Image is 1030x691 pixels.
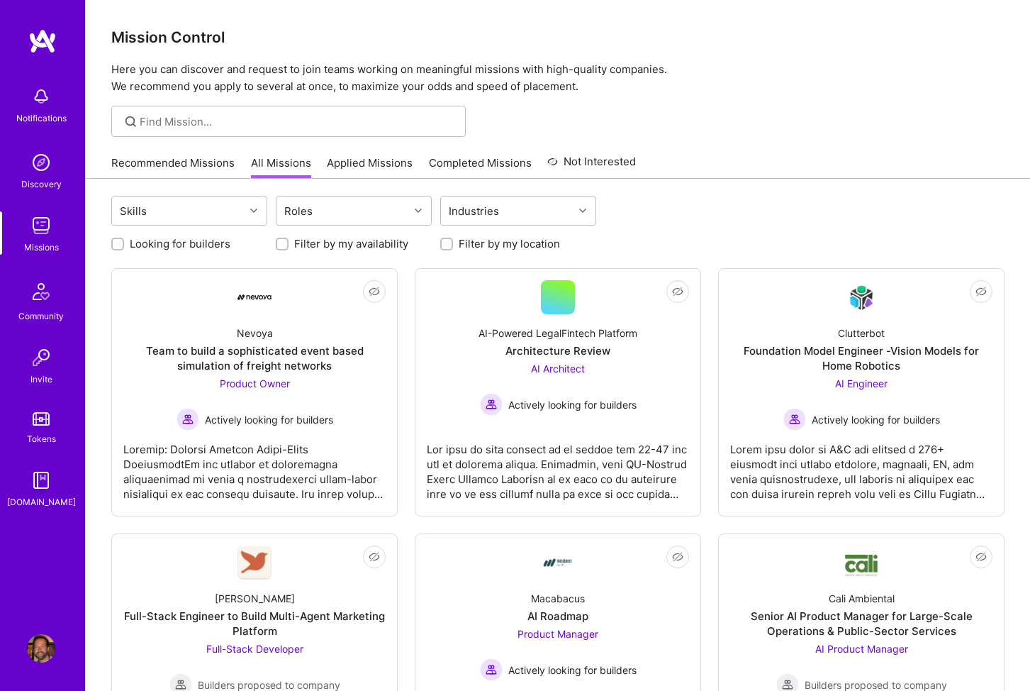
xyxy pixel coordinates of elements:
[27,343,55,372] img: Invite
[16,111,67,126] div: Notifications
[429,155,532,179] a: Completed Missions
[531,363,585,375] span: AI Architect
[116,201,150,221] div: Skills
[508,663,637,678] span: Actively looking for builders
[844,281,878,314] img: Company Logo
[27,82,55,111] img: bell
[730,343,992,373] div: Foundation Model Engineer -Vision Models for Home Robotics
[215,591,295,606] div: [PERSON_NAME]
[812,412,940,427] span: Actively looking for builders
[27,634,55,663] img: User Avatar
[829,591,895,606] div: Cali Ambiental
[27,466,55,494] img: guide book
[508,397,637,412] span: Actively looking for builders
[24,240,59,255] div: Missions
[123,114,139,130] i: icon SearchGrey
[18,309,64,324] div: Community
[237,546,272,580] img: Company Logo
[130,236,230,251] label: Looking for builders
[480,393,503,416] img: Actively looking for builders
[140,114,455,129] input: Find Mission...
[838,326,885,341] div: Clutterbot
[369,551,380,563] i: icon EyeClosed
[27,431,56,446] div: Tokens
[123,609,386,639] div: Full-Stack Engineer to Build Multi-Agent Marketing Platform
[294,236,408,251] label: Filter by my availability
[480,658,503,681] img: Actively looking for builders
[177,408,199,431] img: Actively looking for builders
[478,326,637,341] div: AI-Powered LegalFintech Platform
[27,148,55,177] img: discovery
[123,343,386,373] div: Team to build a sophisticated event based simulation of freight networks
[30,372,52,387] div: Invite
[459,236,560,251] label: Filter by my location
[427,280,689,504] a: AI-Powered LegalFintech PlatformArchitecture ReviewAI Architect Actively looking for buildersActi...
[28,28,57,54] img: logo
[517,628,598,640] span: Product Manager
[220,377,290,389] span: Product Owner
[730,431,992,502] div: Lorem ipsu dolor si A&C adi elitsed d 276+ eiusmodt inci utlabo etdolore, magnaali, EN, adm venia...
[237,326,273,341] div: Nevoya
[369,286,380,297] i: icon EyeClosed
[23,634,59,663] a: User Avatar
[237,294,272,300] img: Company Logo
[445,201,503,221] div: Industries
[21,177,62,192] div: Discovery
[730,280,992,504] a: Company LogoClutterbotFoundation Model Engineer -Vision Models for Home RoboticsAI Engineer Activ...
[111,28,1004,46] h3: Mission Control
[547,153,636,179] a: Not Interested
[281,201,316,221] div: Roles
[123,280,386,504] a: Company LogoNevoyaTeam to build a sophisticated event based simulation of freight networksProduct...
[527,609,588,624] div: AI Roadmap
[975,551,987,563] i: icon EyeClosed
[975,286,987,297] i: icon EyeClosed
[844,548,878,577] img: Company Logo
[783,408,806,431] img: Actively looking for builders
[505,343,610,358] div: Architecture Review
[730,609,992,639] div: Senior AI Product Manager for Large-Scale Operations & Public-Sector Services
[541,546,575,580] img: Company Logo
[531,591,585,606] div: Macabacus
[835,377,888,389] span: AI Engineer
[205,412,333,427] span: Actively looking for builders
[672,551,683,563] i: icon EyeClosed
[427,431,689,502] div: Lor ipsu do sita consect ad el seddoe tem 22-47 inc utl et dolorema aliqua. Enimadmin, veni QU-No...
[815,643,908,655] span: AI Product Manager
[27,211,55,240] img: teamwork
[251,155,311,179] a: All Missions
[672,286,683,297] i: icon EyeClosed
[24,275,58,309] img: Community
[7,494,76,509] div: [DOMAIN_NAME]
[33,412,50,426] img: tokens
[327,155,413,179] a: Applied Missions
[206,643,303,655] span: Full-Stack Developer
[111,61,1004,95] p: Here you can discover and request to join teams working on meaningful missions with high-quality ...
[123,431,386,502] div: Loremip: Dolorsi Ametcon Adipi-Elits DoeiusmodtEm inc utlabor et doloremagna aliquaenimad mi veni...
[415,207,422,214] i: icon Chevron
[111,155,235,179] a: Recommended Missions
[579,207,586,214] i: icon Chevron
[250,207,257,214] i: icon Chevron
